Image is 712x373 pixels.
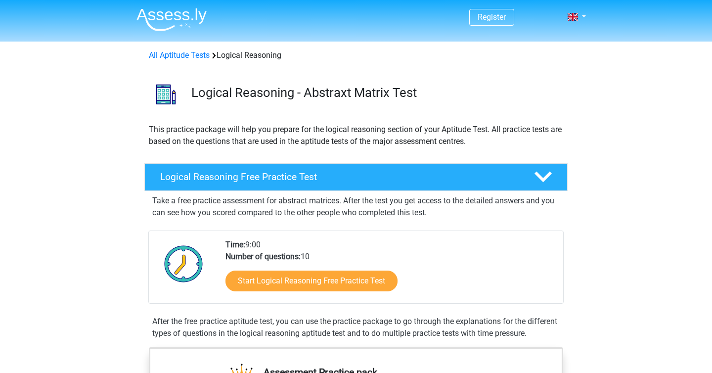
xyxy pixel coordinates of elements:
[149,50,210,60] a: All Aptitude Tests
[152,195,560,219] p: Take a free practice assessment for abstract matrices. After the test you get access to the detai...
[140,163,572,191] a: Logical Reasoning Free Practice Test
[218,239,563,303] div: 9:00 10
[159,239,209,288] img: Clock
[225,240,245,249] b: Time:
[191,85,560,100] h3: Logical Reasoning - Abstraxt Matrix Test
[225,252,301,261] b: Number of questions:
[478,12,506,22] a: Register
[225,271,398,291] a: Start Logical Reasoning Free Practice Test
[136,8,207,31] img: Assessly
[145,73,187,115] img: logical reasoning
[148,316,564,339] div: After the free practice aptitude test, you can use the practice package to go through the explana...
[149,124,563,147] p: This practice package will help you prepare for the logical reasoning section of your Aptitude Te...
[145,49,567,61] div: Logical Reasoning
[160,171,518,183] h4: Logical Reasoning Free Practice Test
